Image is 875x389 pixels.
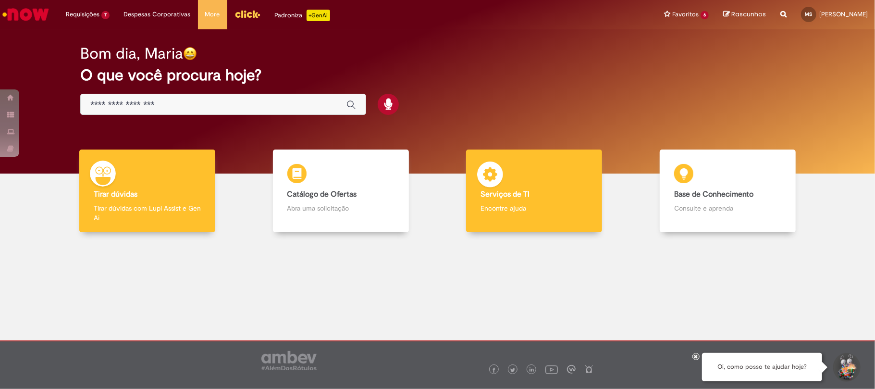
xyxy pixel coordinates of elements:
b: Catálogo de Ofertas [287,189,357,199]
b: Serviços de TI [481,189,530,199]
img: logo_footer_linkedin.png [530,367,534,373]
span: [PERSON_NAME] [819,10,868,18]
a: Serviços de TI Encontre ajuda [438,150,631,233]
a: Catálogo de Ofertas Abra uma solicitação [244,150,438,233]
img: logo_footer_workplace.png [567,365,576,374]
h2: O que você procura hoje? [80,67,795,84]
h2: Bom dia, Maria [80,45,183,62]
b: Tirar dúvidas [94,189,137,199]
p: Encontre ajuda [481,203,588,213]
span: More [205,10,220,19]
span: MS [805,11,813,17]
img: logo_footer_twitter.png [510,368,515,373]
div: Oi, como posso te ajudar hoje? [702,353,822,381]
img: logo_footer_youtube.png [545,363,558,376]
span: Requisições [66,10,99,19]
p: Consulte e aprenda [674,203,781,213]
span: Despesas Corporativas [124,10,191,19]
p: Tirar dúvidas com Lupi Assist e Gen Ai [94,203,201,223]
p: +GenAi [307,10,330,21]
button: Iniciar Conversa de Suporte [832,353,861,382]
p: Abra uma solicitação [287,203,394,213]
span: Favoritos [672,10,699,19]
span: Rascunhos [731,10,766,19]
a: Rascunhos [723,10,766,19]
div: Padroniza [275,10,330,21]
a: Base de Conhecimento Consulte e aprenda [631,150,825,233]
b: Base de Conhecimento [674,189,753,199]
img: click_logo_yellow_360x200.png [234,7,260,21]
img: logo_footer_ambev_rotulo_gray.png [261,351,317,370]
img: happy-face.png [183,47,197,61]
span: 6 [701,11,709,19]
a: Tirar dúvidas Tirar dúvidas com Lupi Assist e Gen Ai [50,150,244,233]
img: logo_footer_facebook.png [492,368,496,373]
img: ServiceNow [1,5,50,24]
span: 7 [101,11,110,19]
img: logo_footer_naosei.png [585,365,593,374]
